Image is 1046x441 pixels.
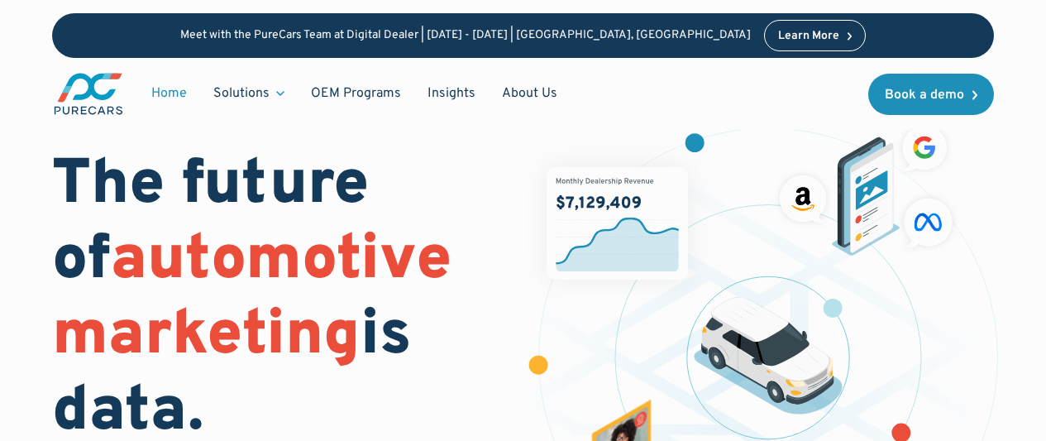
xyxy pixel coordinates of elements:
[52,71,125,117] a: main
[489,78,571,109] a: About Us
[52,222,451,376] span: automotive marketing
[885,89,964,102] div: Book a demo
[547,167,688,280] img: chart showing monthly dealership revenue of $7m
[764,20,867,51] a: Learn More
[213,84,270,103] div: Solutions
[180,29,751,43] p: Meet with the PureCars Team at Digital Dealer | [DATE] - [DATE] | [GEOGRAPHIC_DATA], [GEOGRAPHIC_...
[52,71,125,117] img: purecars logo
[298,78,414,109] a: OEM Programs
[138,78,200,109] a: Home
[694,297,843,415] img: illustration of a vehicle
[200,78,298,109] div: Solutions
[414,78,489,109] a: Insights
[868,74,994,115] a: Book a demo
[773,119,959,256] img: ads on social media and advertising partners
[778,31,839,42] div: Learn More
